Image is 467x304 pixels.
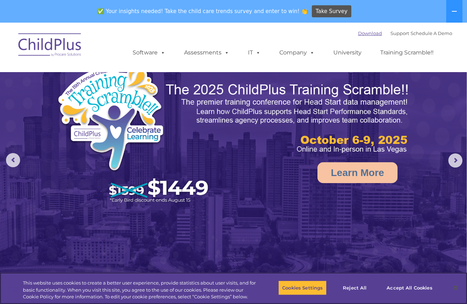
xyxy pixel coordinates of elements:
[448,280,463,296] button: Close
[278,280,327,295] button: Cookies Settings
[177,46,236,60] a: Assessments
[23,280,257,300] div: This website uses cookies to create a better user experience, provide statistics about user visit...
[383,280,436,295] button: Accept All Cookies
[316,5,347,18] span: Take Survey
[326,46,369,60] a: University
[95,5,311,18] span: ✅ Your insights needed! Take the child care trends survey and enter to win! 👏
[411,30,452,36] a: Schedule A Demo
[241,46,268,60] a: IT
[15,28,85,64] img: ChildPlus by Procare Solutions
[358,30,452,36] font: |
[317,162,398,183] a: Learn More
[126,46,172,60] a: Software
[373,46,441,60] a: Training Scramble!!
[98,47,120,52] span: Last name
[358,30,382,36] a: Download
[333,280,377,295] button: Reject All
[272,46,322,60] a: Company
[312,5,352,18] a: Take Survey
[390,30,409,36] a: Support
[98,76,128,81] span: Phone number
